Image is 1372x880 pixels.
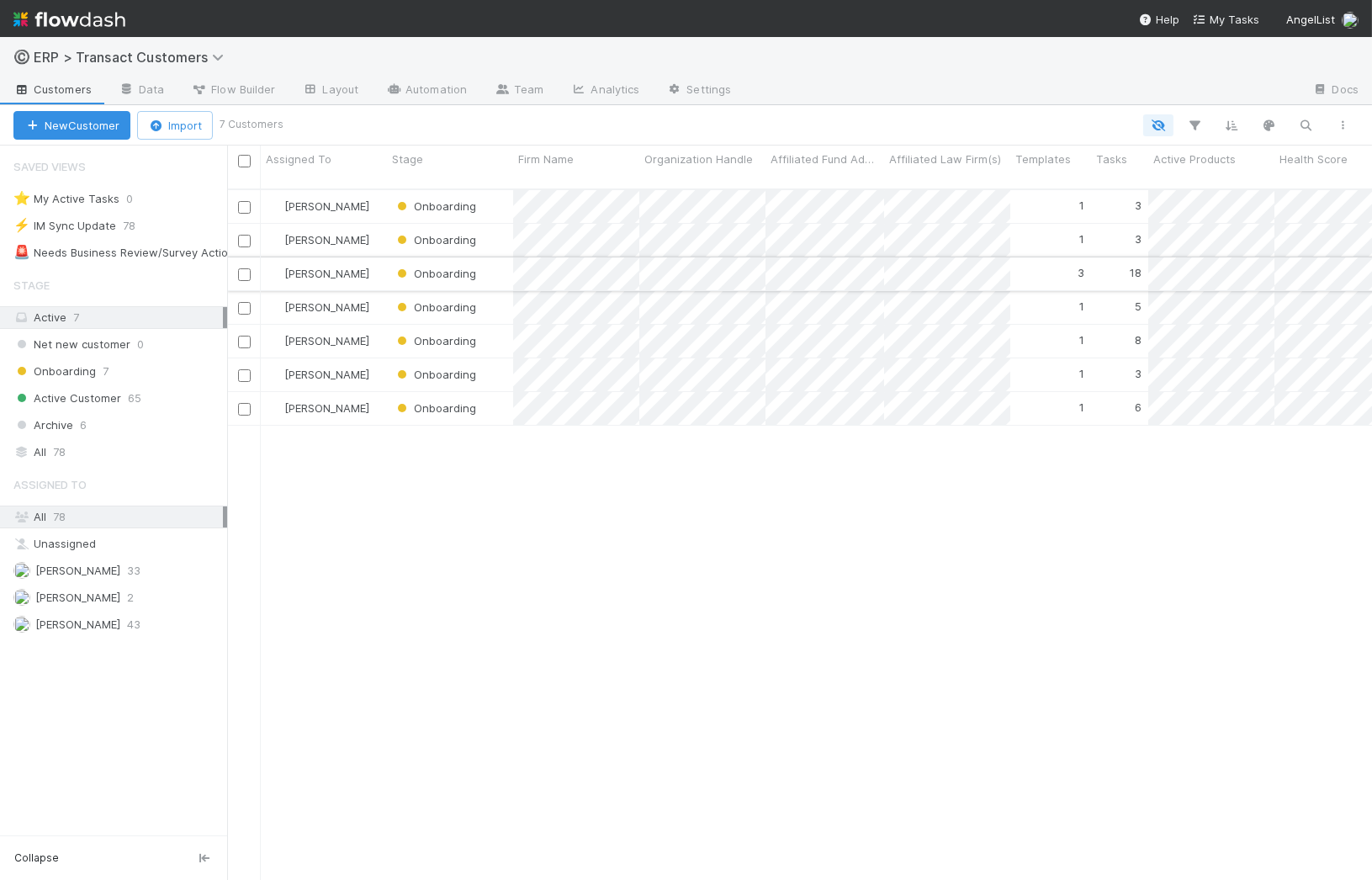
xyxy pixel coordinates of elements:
[1015,151,1071,167] span: Templates
[394,401,476,415] span: Onboarding
[137,334,144,355] span: 0
[13,562,30,579] img: avatar_ef15843f-6fde-4057-917e-3fb236f438ca.png
[1153,151,1236,167] span: Active Products
[238,155,251,167] input: Toggle All Rows Selected
[13,307,223,328] div: Active
[1135,365,1142,382] div: 3
[1078,264,1084,281] div: 3
[220,117,283,132] small: 7 Customers
[13,81,92,98] span: Customers
[35,564,120,577] span: [PERSON_NAME]
[1135,197,1142,214] div: 3
[13,50,30,64] span: ©️
[394,366,476,383] div: Onboarding
[1079,298,1084,315] div: 1
[1193,13,1259,26] span: My Tasks
[177,77,289,104] a: Flow Builder
[13,589,30,606] img: avatar_31a23b92-6f17-4cd3-bc91-ece30a602713.png
[238,268,251,281] input: Toggle Row Selected
[394,265,476,282] div: Onboarding
[13,218,30,232] span: ⚡
[284,334,369,347] span: [PERSON_NAME]
[103,361,109,382] span: 7
[238,302,251,315] input: Toggle Row Selected
[268,198,369,215] div: [PERSON_NAME]
[889,151,1001,167] span: Affiliated Law Firm(s)
[1193,11,1259,28] a: My Tasks
[80,415,87,436] span: 6
[53,442,66,463] span: 78
[105,77,177,104] a: Data
[394,332,476,349] div: Onboarding
[127,587,134,608] span: 2
[238,336,251,348] input: Toggle Row Selected
[284,233,369,247] span: [PERSON_NAME]
[127,560,140,581] span: 33
[13,506,223,527] div: All
[1096,151,1127,167] span: Tasks
[191,81,275,98] span: Flow Builder
[284,368,369,381] span: [PERSON_NAME]
[13,415,73,436] span: Archive
[1079,399,1084,416] div: 1
[518,151,574,167] span: Firm Name
[53,510,66,523] span: 78
[14,851,59,866] span: Collapse
[1135,298,1142,315] div: 5
[1279,151,1348,167] span: Health Score
[13,533,223,554] div: Unassigned
[123,215,152,236] span: 78
[289,77,373,104] a: Layout
[13,361,96,382] span: Onboarding
[1130,264,1142,281] div: 18
[1299,77,1372,104] a: Docs
[392,151,423,167] span: Stage
[1342,12,1359,29] img: avatar_31a23b92-6f17-4cd3-bc91-ece30a602713.png
[372,77,480,104] a: Automation
[268,401,282,415] img: avatar_ec9c1780-91d7-48bb-898e-5f40cebd5ff8.png
[268,265,369,282] div: [PERSON_NAME]
[13,616,30,633] img: avatar_ec9c1780-91d7-48bb-898e-5f40cebd5ff8.png
[73,310,79,324] span: 7
[1079,365,1084,382] div: 1
[1139,11,1179,28] div: Help
[1135,331,1142,348] div: 8
[268,366,369,383] div: [PERSON_NAME]
[268,267,282,280] img: avatar_ef15843f-6fde-4057-917e-3fb236f438ca.png
[268,233,282,247] img: avatar_ec9c1780-91d7-48bb-898e-5f40cebd5ff8.png
[1286,13,1335,26] span: AngelList
[394,300,476,314] span: Onboarding
[266,151,331,167] span: Assigned To
[13,188,119,209] div: My Active Tasks
[128,388,141,409] span: 65
[238,201,251,214] input: Toggle Row Selected
[13,5,125,34] img: logo-inverted-e16ddd16eac7371096b0.svg
[137,111,213,140] button: Import
[13,150,86,183] span: Saved Views
[394,400,476,416] div: Onboarding
[238,403,251,416] input: Toggle Row Selected
[394,267,476,280] span: Onboarding
[644,151,753,167] span: Organization Handle
[284,267,369,280] span: [PERSON_NAME]
[394,233,476,247] span: Onboarding
[1135,399,1142,416] div: 6
[558,77,654,104] a: Analytics
[268,199,282,213] img: avatar_ef15843f-6fde-4057-917e-3fb236f438ca.png
[268,334,282,347] img: avatar_ec9c1780-91d7-48bb-898e-5f40cebd5ff8.png
[268,231,369,248] div: [PERSON_NAME]
[13,442,223,463] div: All
[13,388,121,409] span: Active Customer
[771,151,880,167] span: Affiliated Fund Admin(s)
[35,591,120,604] span: [PERSON_NAME]
[35,618,120,631] span: [PERSON_NAME]
[284,300,369,314] span: [PERSON_NAME]
[13,111,130,140] button: NewCustomer
[268,299,369,315] div: [PERSON_NAME]
[13,242,248,263] div: Needs Business Review/Survey Actioned
[268,368,282,381] img: avatar_ec9c1780-91d7-48bb-898e-5f40cebd5ff8.png
[238,369,251,382] input: Toggle Row Selected
[394,299,476,315] div: Onboarding
[13,334,130,355] span: Net new customer
[284,401,369,415] span: [PERSON_NAME]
